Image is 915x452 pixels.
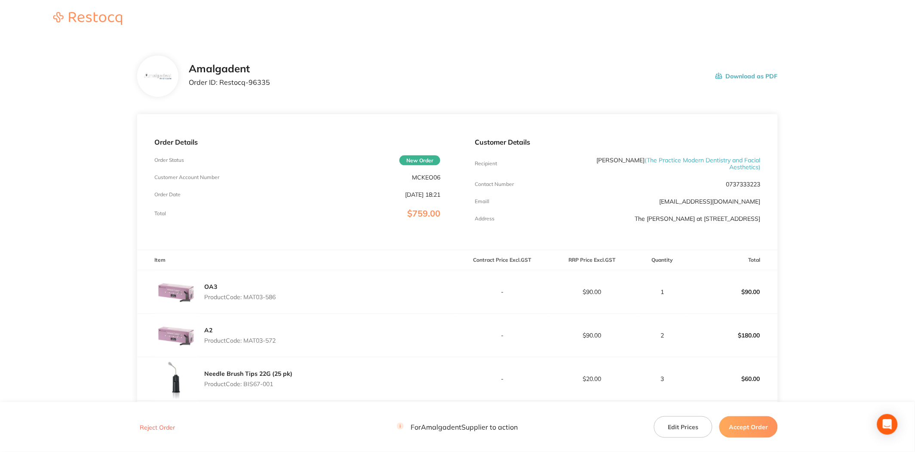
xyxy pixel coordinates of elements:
[137,250,457,270] th: Item
[660,198,761,205] a: [EMAIL_ADDRESS][DOMAIN_NAME]
[637,250,688,270] th: Quantity
[654,416,712,438] button: Edit Prices
[635,215,761,222] p: The [PERSON_NAME] at [STREET_ADDRESS]
[475,138,761,146] p: Customer Details
[154,211,166,217] p: Total
[877,414,898,435] div: Open Intercom Messenger
[688,368,777,389] p: $60.00
[412,174,440,181] p: MCKEO06
[715,63,778,90] button: Download as PDF
[475,216,494,222] p: Address
[154,314,197,357] img: azR5MzI0Yg
[137,424,178,431] button: Reject Order
[637,375,688,382] p: 3
[407,208,440,219] span: $759.00
[154,138,440,146] p: Order Details
[548,288,637,295] p: $90.00
[189,78,270,86] p: Order ID: Restocq- 96335
[154,157,184,163] p: Order Status
[204,326,212,334] a: A2
[397,423,518,431] p: For Amalgadent Supplier to action
[204,381,292,387] p: Product Code: BIS67-001
[204,370,292,378] a: Needle Brush Tips 22G (25 pk)
[399,155,440,165] span: New Order
[45,12,131,26] a: Restocq logo
[688,282,777,302] p: $90.00
[688,325,777,346] p: $180.00
[204,337,276,344] p: Product Code: MAT03-572
[154,192,181,198] p: Order Date
[637,332,688,339] p: 2
[457,250,547,270] th: Contract Price Excl. GST
[475,198,489,204] p: Emaill
[726,181,761,188] p: 0737333223
[688,250,778,270] th: Total
[154,174,219,180] p: Customer Account Number
[405,191,440,198] p: [DATE] 18:21
[719,416,778,438] button: Accept Order
[637,288,688,295] p: 1
[645,156,761,171] span: ( The Practice Modern Dentistry and Facial Aesthetics )
[547,250,637,270] th: RRP Price Excl. GST
[570,157,761,170] p: [PERSON_NAME]
[475,161,497,167] p: Recipient
[458,332,547,339] p: -
[548,332,637,339] p: $90.00
[458,288,547,295] p: -
[548,375,637,382] p: $20.00
[204,294,276,300] p: Product Code: MAT03-586
[154,270,197,313] img: ZW9kMnJmOQ
[144,73,172,80] img: b285Ymlzag
[154,357,197,400] img: Z2R1MGx1bw
[475,181,514,187] p: Contact Number
[189,63,270,75] h2: Amalgadent
[154,401,197,444] img: MWNtcnpodA
[204,283,217,291] a: OA3
[45,12,131,25] img: Restocq logo
[458,375,547,382] p: -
